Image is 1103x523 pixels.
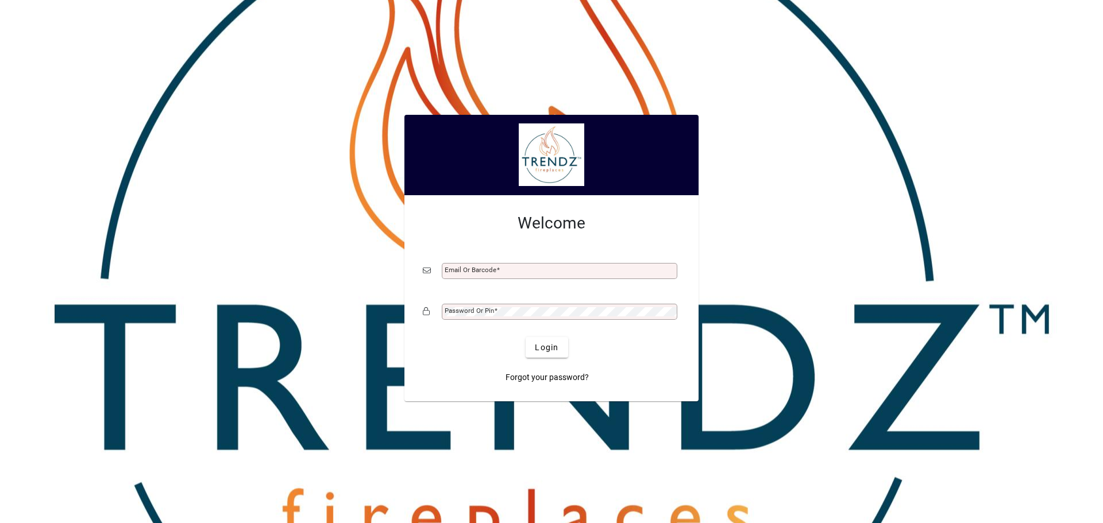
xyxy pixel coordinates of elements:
span: Forgot your password? [506,371,589,383]
span: Login [535,342,558,354]
h2: Welcome [423,214,680,233]
mat-label: Email or Barcode [445,266,496,274]
button: Login [526,337,568,358]
a: Forgot your password? [501,367,593,388]
mat-label: Password or Pin [445,307,494,315]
